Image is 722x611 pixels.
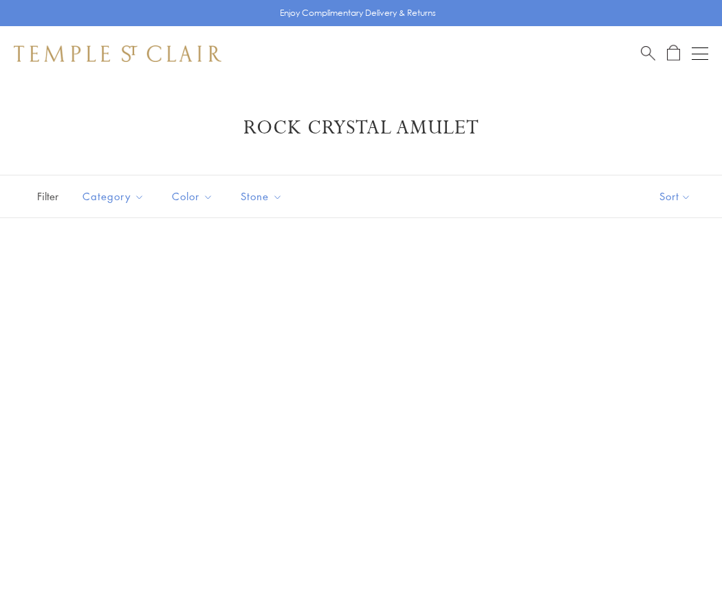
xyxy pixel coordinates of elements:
[641,45,655,62] a: Search
[76,188,155,205] span: Category
[72,181,155,212] button: Category
[628,175,722,217] button: Show sort by
[667,45,680,62] a: Open Shopping Bag
[692,45,708,62] button: Open navigation
[234,188,293,205] span: Stone
[34,116,688,140] h1: Rock Crystal Amulet
[14,45,221,62] img: Temple St. Clair
[162,181,223,212] button: Color
[280,6,436,20] p: Enjoy Complimentary Delivery & Returns
[165,188,223,205] span: Color
[230,181,293,212] button: Stone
